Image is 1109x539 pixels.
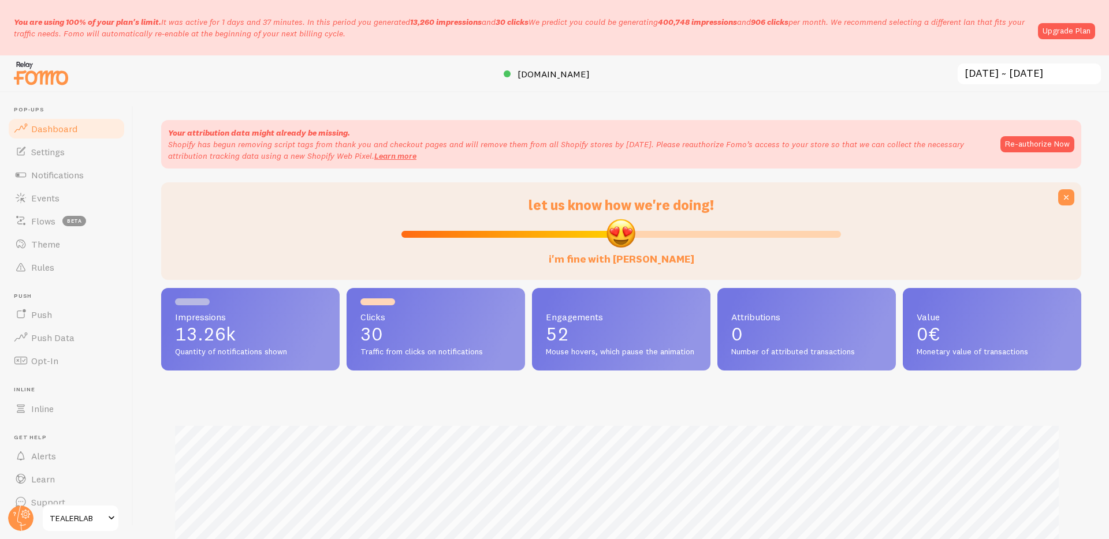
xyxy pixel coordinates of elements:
[529,196,714,214] span: let us know how we're doing!
[31,215,55,227] span: Flows
[546,325,697,343] p: 52
[12,58,70,88] img: fomo-relay-logo-orange.svg
[31,473,55,485] span: Learn
[175,347,326,357] span: Quantity of notifications shown
[14,293,126,300] span: Push
[7,186,126,209] a: Events
[31,146,65,158] span: Settings
[7,233,126,256] a: Theme
[31,355,58,366] span: Opt-In
[7,349,126,372] a: Opt-In
[360,312,511,321] span: Clicks
[31,403,54,414] span: Inline
[7,163,126,186] a: Notifications
[360,347,511,357] span: Traffic from clicks on notifications
[168,139,989,162] p: Shopify has begun removing script tags from thank you and checkout pages and will remove them fro...
[7,397,126,420] a: Inline
[7,444,126,467] a: Alerts
[14,17,161,27] span: You are using 100% of your plan's limit.
[751,17,788,27] b: 906 clicks
[496,17,529,27] b: 30 clicks
[14,106,126,114] span: Pop-ups
[7,303,126,326] a: Push
[410,17,482,27] b: 13,260 impressions
[14,434,126,441] span: Get Help
[31,261,54,273] span: Rules
[31,238,60,250] span: Theme
[374,151,416,161] a: Learn more
[917,323,940,345] span: 0€
[31,169,84,181] span: Notifications
[546,312,697,321] span: Engagements
[31,192,59,204] span: Events
[31,496,65,508] span: Support
[42,504,120,532] a: TEALERLAB
[175,325,326,343] p: 13.26k
[549,241,694,266] label: i'm fine with [PERSON_NAME]
[7,491,126,514] a: Support
[917,347,1067,357] span: Monetary value of transactions
[1000,136,1074,152] button: Re-authorize Now
[31,332,75,343] span: Push Data
[175,312,326,321] span: Impressions
[1038,23,1095,39] a: Upgrade Plan
[546,347,697,357] span: Mouse hovers, which pause the animation
[7,117,126,140] a: Dashboard
[731,312,882,321] span: Attributions
[31,309,52,320] span: Push
[31,123,77,134] span: Dashboard
[7,256,126,279] a: Rules
[14,16,1031,39] p: It was active for 1 days and 37 minutes. In this period you generated We predict you could be gen...
[731,325,882,343] p: 0
[14,386,126,394] span: Inline
[7,467,126,491] a: Learn
[62,216,86,226] span: beta
[731,347,882,357] span: Number of attributed transactions
[7,326,126,349] a: Push Data
[31,450,56,462] span: Alerts
[658,17,737,27] b: 400,748 impressions
[605,218,637,249] img: emoji.png
[360,325,511,343] p: 30
[7,140,126,163] a: Settings
[410,17,529,27] span: and
[658,17,788,27] span: and
[50,511,105,525] span: TEALERLAB
[7,209,126,233] a: Flows beta
[917,312,1067,321] span: Value
[168,128,350,138] strong: Your attribution data might already be missing.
